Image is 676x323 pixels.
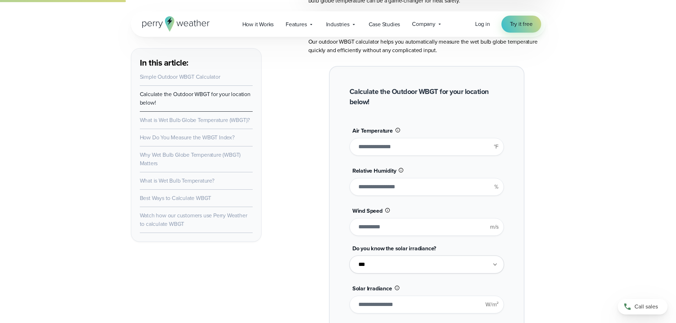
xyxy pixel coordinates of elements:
a: Calculate the Outdoor WBGT for your location below! [140,90,251,107]
p: Our outdoor WBGT calculator helps you automatically measure the wet bulb globe temperature quickl... [308,38,545,55]
a: Call sales [618,299,667,314]
a: What is Wet Bulb Temperature? [140,177,214,185]
span: Wind Speed [352,207,383,215]
a: Best Ways to Calculate WBGT [140,194,211,202]
a: Watch how our customers use Perry Weather to calculate WBGT [140,211,247,228]
span: Relative Humidity [352,167,396,175]
h3: In this article: [140,57,253,68]
a: How it Works [236,17,280,32]
a: Simple Outdoor WBGT Calculator [140,73,220,81]
a: Log in [475,20,490,28]
span: Try it free [510,20,533,28]
a: What is Wet Bulb Globe Temperature (WBGT)? [140,116,250,124]
span: Do you know the solar irradiance? [352,244,436,252]
a: How Do You Measure the WBGT Index? [140,133,235,141]
a: Try it free [501,16,541,33]
h2: Calculate the Outdoor WBGT for your location below! [350,87,504,107]
span: Solar Irradiance [352,284,392,293]
span: Case Studies [369,20,400,29]
span: Call sales [634,302,658,311]
span: Industries [326,20,350,29]
span: Air Temperature [352,127,393,135]
span: How it Works [242,20,274,29]
span: Features [286,20,307,29]
span: Company [412,20,435,28]
a: Why Wet Bulb Globe Temperature (WBGT) Matters [140,151,241,167]
a: Case Studies [363,17,406,32]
